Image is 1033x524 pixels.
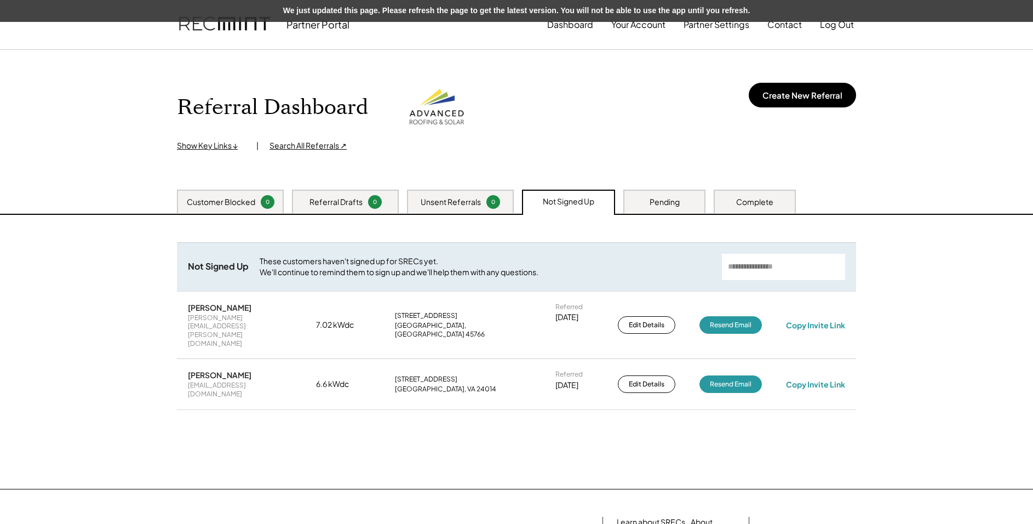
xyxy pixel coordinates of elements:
div: [PERSON_NAME] [188,303,251,312]
div: Partner Portal [286,18,349,31]
button: Contact [767,14,802,36]
div: Unsent Referrals [421,197,481,208]
div: Referral Drafts [309,197,363,208]
div: Referred [555,370,583,379]
div: [PERSON_NAME] [188,370,251,380]
div: Customer Blocked [187,197,255,208]
div: 6.6 kWdc [316,379,371,390]
div: These customers haven't signed up for SRECs yet. We'll continue to remind them to sign up and we'... [260,256,711,277]
button: Partner Settings [684,14,749,36]
div: [STREET_ADDRESS] [395,311,457,320]
div: [STREET_ADDRESS] [395,375,457,384]
div: | [256,140,259,151]
div: 0 [370,198,380,206]
button: Resend Email [699,375,762,393]
button: Create New Referral [749,83,856,107]
div: [DATE] [555,380,578,391]
div: Not Signed Up [543,196,594,207]
button: Log Out [820,14,854,36]
img: ars%20logo.png [406,77,467,138]
div: Copy Invite Link [786,320,845,330]
div: [GEOGRAPHIC_DATA], [GEOGRAPHIC_DATA] 45766 [395,321,532,338]
button: Edit Details [618,316,675,334]
div: Not Signed Up [188,261,249,272]
button: Resend Email [699,316,762,334]
div: [DATE] [555,312,578,323]
img: recmint-logotype%403x.png [179,6,270,43]
div: 7.02 kWdc [316,320,371,331]
button: Edit Details [618,375,675,393]
div: 0 [262,198,273,206]
div: Pending [650,197,680,208]
div: [GEOGRAPHIC_DATA], VA 24014 [395,385,496,394]
div: Referred [555,303,583,311]
div: Show Key Links ↓ [177,140,245,151]
div: Complete [736,197,773,208]
div: Search All Referrals ↗ [269,140,347,151]
div: Copy Invite Link [786,379,845,389]
h1: Referral Dashboard [177,95,368,121]
div: [PERSON_NAME][EMAIL_ADDRESS][PERSON_NAME][DOMAIN_NAME] [188,314,292,348]
div: [EMAIL_ADDRESS][DOMAIN_NAME] [188,381,292,398]
div: 0 [488,198,498,206]
button: Dashboard [547,14,593,36]
button: Your Account [611,14,665,36]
